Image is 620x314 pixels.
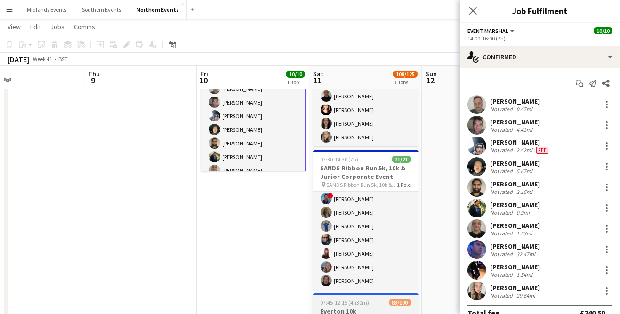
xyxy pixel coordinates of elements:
[534,146,550,154] div: Crew has different fees then in role
[490,159,540,168] div: [PERSON_NAME]
[129,0,187,19] button: Northern Events
[490,188,515,195] div: Not rated
[321,299,370,306] span: 07:45-12:15 (4h30m)
[313,70,323,78] span: Sat
[201,65,306,222] app-card-role: Event Marshal10/1014:00-16:00 (2h)[PERSON_NAME][PERSON_NAME][PERSON_NAME][PERSON_NAME][PERSON_NAM...
[515,209,531,216] div: 0.9mi
[199,75,208,86] span: 10
[393,71,418,78] span: 108/125
[490,242,540,250] div: [PERSON_NAME]
[4,21,24,33] a: View
[490,250,515,258] div: Not rated
[313,164,419,181] h3: SANDS Ribbon Run 5k, 10k & Junior Corporate Event
[515,168,534,175] div: 5.67mi
[424,75,437,86] span: 12
[490,97,540,105] div: [PERSON_NAME]
[467,27,516,34] button: Event Marshal
[8,23,21,31] span: View
[515,146,534,154] div: 2.42mi
[50,23,64,31] span: Jobs
[490,105,515,113] div: Not rated
[30,23,41,31] span: Edit
[467,35,612,42] div: 14:00-16:00 (2h)
[392,156,411,163] span: 21/21
[19,0,74,19] button: Midlands Events
[515,271,534,278] div: 1.54mi
[74,0,129,19] button: Southern Events
[460,46,620,68] div: Confirmed
[287,79,305,86] div: 1 Job
[58,56,68,63] div: BST
[490,221,540,230] div: [PERSON_NAME]
[490,283,540,292] div: [PERSON_NAME]
[536,147,548,154] span: Fee
[74,23,95,31] span: Comms
[328,193,333,199] span: !
[87,75,100,86] span: 9
[515,188,534,195] div: 2.15mi
[286,71,305,78] span: 10/10
[201,70,208,78] span: Fri
[490,138,550,146] div: [PERSON_NAME]
[389,299,411,306] span: 83/100
[313,73,419,146] app-card-role: Kit Marshal4/406:15-12:15 (6h)[PERSON_NAME][PERSON_NAME][PERSON_NAME][PERSON_NAME]
[490,146,515,154] div: Not rated
[201,32,306,171] app-job-card: 14:00-16:00 (2h)10/10Everton 10k - Set Up Everton 10k - Set Up Day1 RoleEvent Marshal10/1014:00-1...
[31,56,55,63] span: Week 41
[26,21,45,33] a: Edit
[312,75,323,86] span: 11
[490,292,515,299] div: Not rated
[490,118,540,126] div: [PERSON_NAME]
[313,150,419,290] app-job-card: 07:30-14:30 (7h)21/21SANDS Ribbon Run 5k, 10k & Junior Corporate Event SANDS Ribbon Run 5k, 10k &...
[515,292,537,299] div: 29.64mi
[515,230,534,237] div: 1.53mi
[490,168,515,175] div: Not rated
[490,180,540,188] div: [PERSON_NAME]
[594,27,612,34] span: 10/10
[515,105,534,113] div: 0.47mi
[88,70,100,78] span: Thu
[490,230,515,237] div: Not rated
[490,126,515,133] div: Not rated
[426,70,437,78] span: Sun
[397,181,411,188] span: 1 Role
[47,21,68,33] a: Jobs
[321,156,359,163] span: 07:30-14:30 (7h)
[460,5,620,17] h3: Job Fulfilment
[490,201,540,209] div: [PERSON_NAME]
[515,250,537,258] div: 32.47mi
[313,32,419,146] app-job-card: 06:15-12:15 (6h)4/4RT Kit Assistant - Everton 10k Everton 10k1 RoleKit Marshal4/406:15-12:15 (6h)...
[490,271,515,278] div: Not rated
[8,55,29,64] div: [DATE]
[515,126,534,133] div: 4.42mi
[394,79,417,86] div: 3 Jobs
[327,181,397,188] span: SANDS Ribbon Run 5k, 10k & Junior Corporate Event
[70,21,99,33] a: Comms
[490,263,540,271] div: [PERSON_NAME]
[490,209,515,216] div: Not rated
[467,27,508,34] span: Event Marshal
